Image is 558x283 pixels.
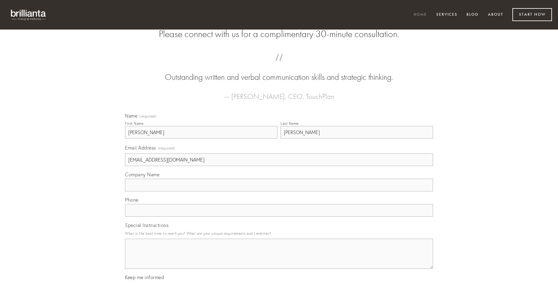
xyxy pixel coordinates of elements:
[125,222,168,228] span: Special Instructions
[281,121,299,126] div: Last Name
[432,10,461,20] a: Services
[125,145,156,151] span: Email Address
[484,10,507,20] a: About
[410,10,431,20] a: Home
[125,113,137,119] span: Name
[463,10,483,20] a: Blog
[512,8,552,21] a: Start Now
[125,229,433,237] p: What is the best time to reach you? What are your unique requirements and timelines?
[125,274,164,280] span: Keep me informed
[139,115,156,118] span: (required)
[135,83,423,102] figcaption: — [PERSON_NAME], CEO, TouchPlan
[135,60,423,83] blockquote: Outstanding written and verbal communication skills and strategic thinking.
[158,144,175,152] span: (required)
[125,121,143,126] div: First Name
[125,171,159,178] span: Company Name
[125,28,433,40] h2: Please connect with us for a complimentary 30-minute consultation.
[125,197,139,203] span: Phone
[6,6,51,24] img: brillianta - research, strategy, marketing
[135,60,423,71] span: “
